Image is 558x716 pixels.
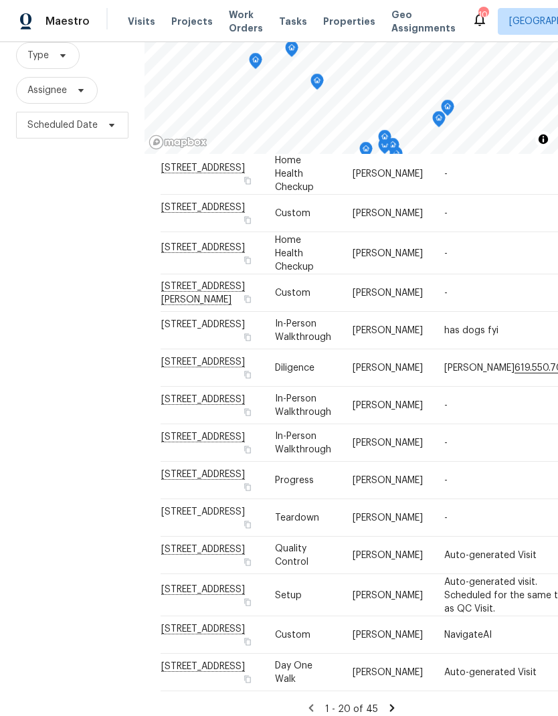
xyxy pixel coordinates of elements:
[242,369,254,381] button: Copy Address
[242,519,254,531] button: Copy Address
[444,668,537,677] span: Auto-generated Visit
[444,288,448,298] span: -
[275,288,310,298] span: Custom
[378,130,391,151] div: Map marker
[128,15,155,28] span: Visits
[275,394,331,417] span: In-Person Walkthrough
[275,235,314,271] span: Home Health Checkup
[242,444,254,456] button: Copy Address
[161,320,245,329] span: [STREET_ADDRESS]
[444,513,448,523] span: -
[353,668,423,677] span: [PERSON_NAME]
[386,138,399,159] div: Map marker
[444,326,498,335] span: has dogs fyi
[432,111,446,132] div: Map marker
[242,406,254,418] button: Copy Address
[353,363,423,373] span: [PERSON_NAME]
[242,214,254,226] button: Copy Address
[444,209,448,218] span: -
[242,636,254,648] button: Copy Address
[444,551,537,560] span: Auto-generated Visit
[444,476,448,485] span: -
[353,590,423,600] span: [PERSON_NAME]
[275,155,314,191] span: Home Health Checkup
[353,248,423,258] span: [PERSON_NAME]
[27,118,98,132] span: Scheduled Date
[242,174,254,186] button: Copy Address
[441,100,454,120] div: Map marker
[275,209,310,218] span: Custom
[353,326,423,335] span: [PERSON_NAME]
[171,15,213,28] span: Projects
[359,142,373,163] div: Map marker
[45,15,90,28] span: Maestro
[242,481,254,493] button: Copy Address
[242,331,254,343] button: Copy Address
[310,74,324,94] div: Map marker
[444,630,492,640] span: NavigateAI
[353,513,423,523] span: [PERSON_NAME]
[275,544,308,567] span: Quality Control
[353,209,423,218] span: [PERSON_NAME]
[275,432,331,454] span: In-Person Walkthrough
[353,630,423,640] span: [PERSON_NAME]
[275,363,314,373] span: Diligence
[27,84,67,97] span: Assignee
[161,507,245,517] span: [STREET_ADDRESS]
[242,556,254,568] button: Copy Address
[353,438,423,448] span: [PERSON_NAME]
[444,438,448,448] span: -
[444,169,448,178] span: -
[279,17,307,26] span: Tasks
[353,551,423,560] span: [PERSON_NAME]
[275,513,319,523] span: Teardown
[539,132,547,147] span: Toggle attribution
[242,293,254,305] button: Copy Address
[444,248,448,258] span: -
[27,49,49,62] span: Type
[444,401,448,410] span: -
[353,169,423,178] span: [PERSON_NAME]
[353,476,423,485] span: [PERSON_NAME]
[275,661,312,684] span: Day One Walk
[353,288,423,298] span: [PERSON_NAME]
[242,254,254,266] button: Copy Address
[242,673,254,685] button: Copy Address
[249,53,262,74] div: Map marker
[275,319,331,342] span: In-Person Walkthrough
[229,8,263,35] span: Work Orders
[391,8,456,35] span: Geo Assignments
[275,630,310,640] span: Custom
[275,590,302,600] span: Setup
[535,131,551,147] button: Toggle attribution
[242,596,254,608] button: Copy Address
[149,135,207,150] a: Mapbox homepage
[285,41,298,62] div: Map marker
[325,705,378,714] span: 1 - 20 of 45
[353,401,423,410] span: [PERSON_NAME]
[478,8,488,21] div: 10
[275,476,314,485] span: Progress
[323,15,375,28] span: Properties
